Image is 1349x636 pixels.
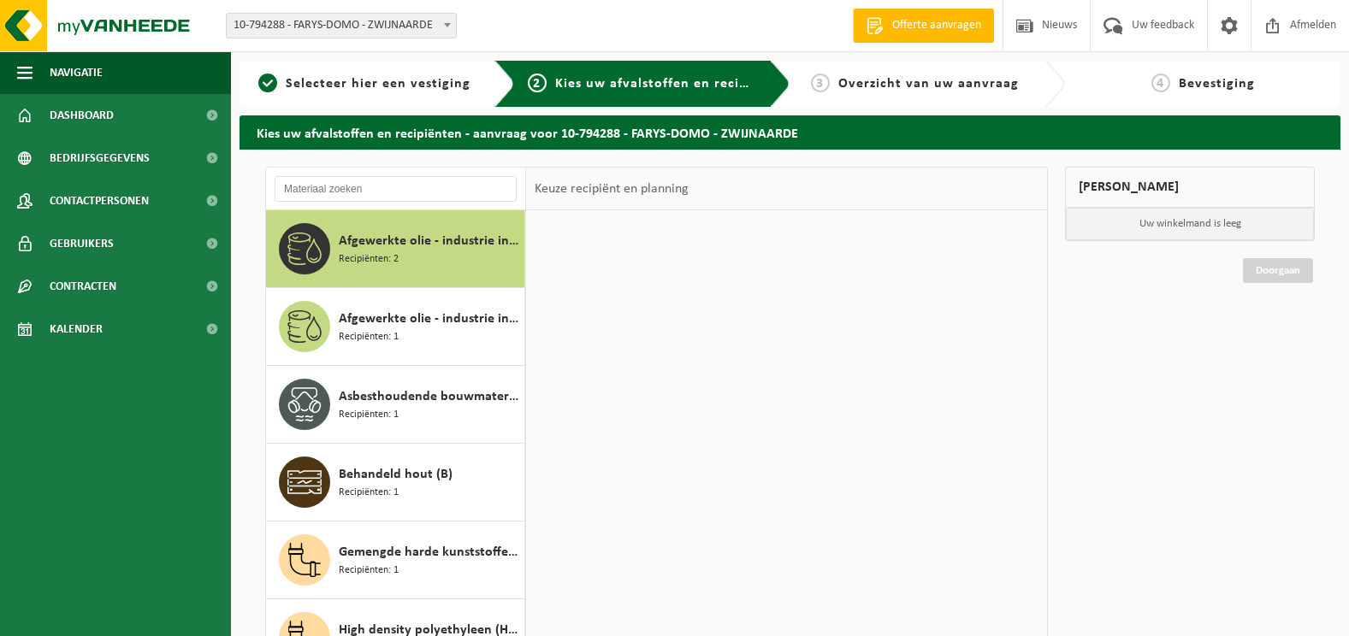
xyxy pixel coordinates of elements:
[248,74,481,94] a: 1Selecteer hier een vestiging
[50,137,150,180] span: Bedrijfsgegevens
[339,407,399,423] span: Recipiënten: 1
[838,77,1019,91] span: Overzicht van uw aanvraag
[240,115,1340,149] h2: Kies uw afvalstoffen en recipiënten - aanvraag voor 10-794288 - FARYS-DOMO - ZWIJNAARDE
[528,74,547,92] span: 2
[339,485,399,501] span: Recipiënten: 1
[339,231,520,251] span: Afgewerkte olie - industrie in 200lt
[811,74,830,92] span: 3
[1151,74,1170,92] span: 4
[339,386,520,407] span: Asbesthoudende bouwmaterialen cementgebonden (hechtgebonden)
[50,180,149,222] span: Contactpersonen
[339,309,520,329] span: Afgewerkte olie - industrie in kleinverpakking
[258,74,277,92] span: 1
[50,308,103,350] span: Kalender
[339,464,453,485] span: Behandeld hout (B)
[266,444,525,521] button: Behandeld hout (B) Recipiënten: 1
[266,210,525,288] button: Afgewerkte olie - industrie in 200lt Recipiënten: 2
[266,366,525,444] button: Asbesthoudende bouwmaterialen cementgebonden (hechtgebonden) Recipiënten: 1
[50,222,114,265] span: Gebruikers
[266,288,525,366] button: Afgewerkte olie - industrie in kleinverpakking Recipiënten: 1
[853,9,994,43] a: Offerte aanvragen
[50,94,114,137] span: Dashboard
[1066,208,1314,240] p: Uw winkelmand is leeg
[339,562,399,579] span: Recipiënten: 1
[275,176,517,202] input: Materiaal zoeken
[1065,167,1315,208] div: [PERSON_NAME]
[1179,77,1255,91] span: Bevestiging
[526,168,697,210] div: Keuze recipiënt en planning
[1243,258,1313,283] a: Doorgaan
[227,14,456,38] span: 10-794288 - FARYS-DOMO - ZWIJNAARDE
[339,329,399,345] span: Recipiënten: 1
[339,542,520,562] span: Gemengde harde kunststoffen (PE, PP en PVC), recycleerbaar (industrieel)
[50,265,116,308] span: Contracten
[50,51,103,94] span: Navigatie
[339,251,399,268] span: Recipiënten: 2
[888,17,985,34] span: Offerte aanvragen
[266,521,525,599] button: Gemengde harde kunststoffen (PE, PP en PVC), recycleerbaar (industrieel) Recipiënten: 1
[555,77,790,91] span: Kies uw afvalstoffen en recipiënten
[226,13,457,38] span: 10-794288 - FARYS-DOMO - ZWIJNAARDE
[286,77,470,91] span: Selecteer hier een vestiging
